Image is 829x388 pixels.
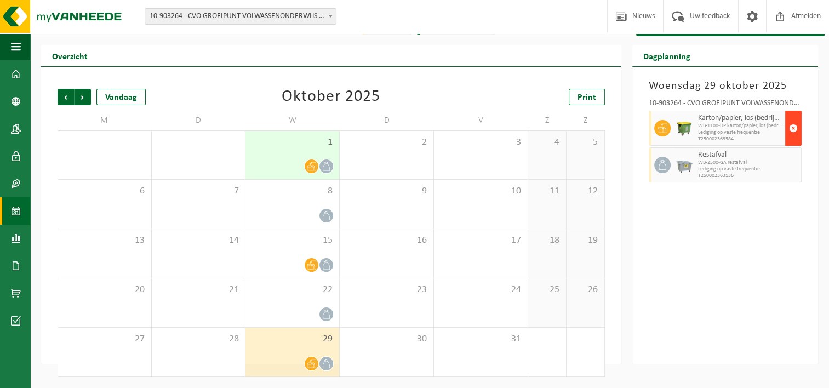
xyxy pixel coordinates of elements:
[698,136,783,142] span: T250002363584
[282,89,380,105] div: Oktober 2025
[64,284,146,296] span: 20
[145,8,336,25] span: 10-903264 - CVO GROEIPUNT VOLWASSENONDERWIJS - LOKEREN
[345,235,428,247] span: 16
[534,185,561,197] span: 11
[676,120,693,136] img: WB-1100-HPE-GN-50
[157,284,240,296] span: 21
[528,111,567,130] td: Z
[698,166,799,173] span: Lediging op vaste frequentie
[572,235,599,247] span: 19
[157,235,240,247] span: 14
[439,284,522,296] span: 24
[698,129,783,136] span: Lediging op vaste frequentie
[64,333,146,345] span: 27
[567,111,605,130] td: Z
[152,111,246,130] td: D
[569,89,605,105] a: Print
[572,136,599,149] span: 5
[534,235,561,247] span: 18
[251,333,334,345] span: 29
[632,45,701,66] h2: Dagplanning
[698,159,799,166] span: WB-2500-GA restafval
[345,284,428,296] span: 23
[58,89,74,105] span: Vorige
[649,100,802,111] div: 10-903264 - CVO GROEIPUNT VOLWASSENONDERWIJS - LOKEREN
[64,185,146,197] span: 6
[157,333,240,345] span: 28
[439,333,522,345] span: 31
[698,173,799,179] span: T250002363136
[245,111,340,130] td: W
[64,235,146,247] span: 13
[251,185,334,197] span: 8
[345,333,428,345] span: 30
[345,136,428,149] span: 2
[340,111,434,130] td: D
[698,151,799,159] span: Restafval
[649,78,802,94] h3: Woensdag 29 oktober 2025
[58,111,152,130] td: M
[41,45,99,66] h2: Overzicht
[698,114,783,123] span: Karton/papier, los (bedrijven)
[145,9,336,24] span: 10-903264 - CVO GROEIPUNT VOLWASSENONDERWIJS - LOKEREN
[572,284,599,296] span: 26
[251,284,334,296] span: 22
[439,136,522,149] span: 3
[251,136,334,149] span: 1
[534,284,561,296] span: 25
[439,185,522,197] span: 10
[434,111,528,130] td: V
[96,89,146,105] div: Vandaag
[439,235,522,247] span: 17
[251,235,334,247] span: 15
[75,89,91,105] span: Volgende
[534,136,561,149] span: 4
[345,185,428,197] span: 9
[578,93,596,102] span: Print
[676,157,693,173] img: WB-2500-GAL-GY-01
[698,123,783,129] span: WB-1100-HP karton/papier, los (bedrijven)
[572,185,599,197] span: 12
[157,185,240,197] span: 7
